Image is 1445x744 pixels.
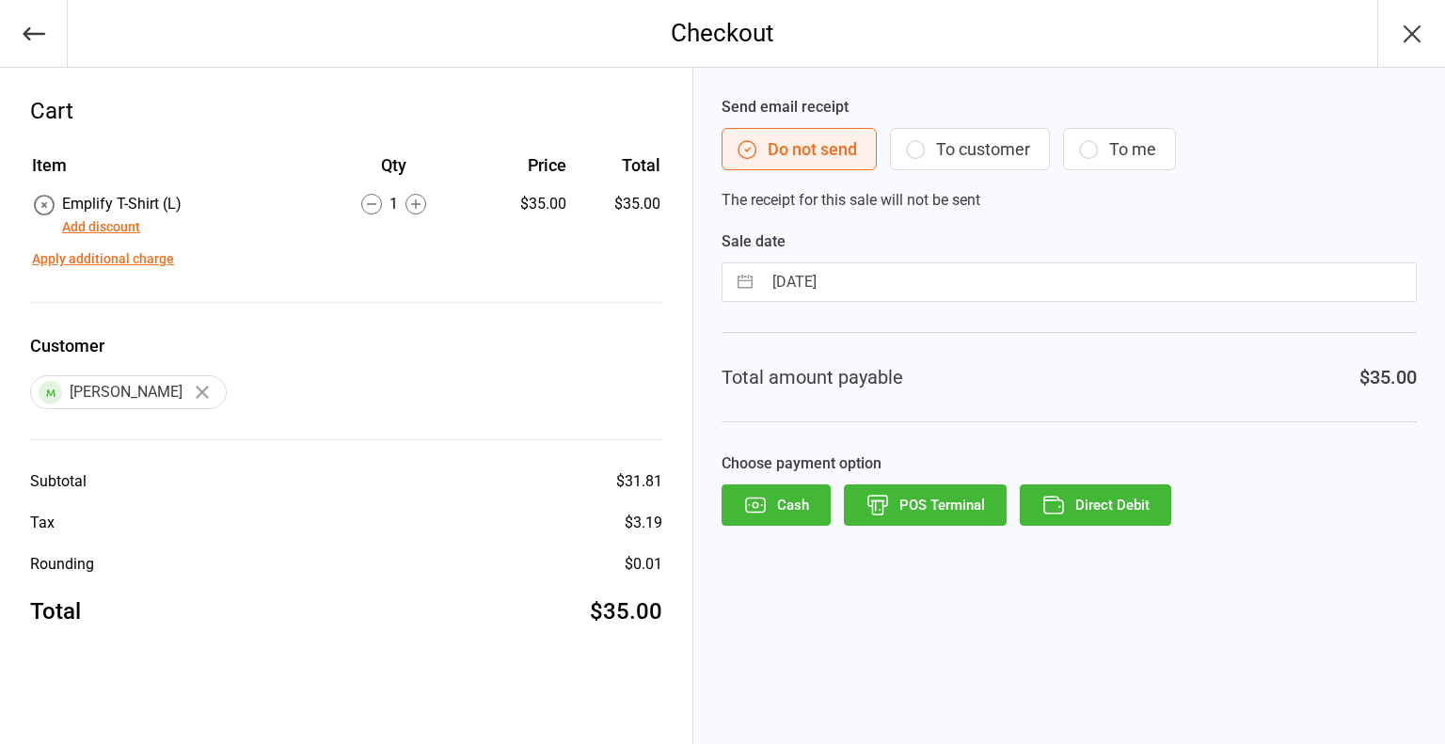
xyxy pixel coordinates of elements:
[475,152,566,178] div: Price
[30,470,87,493] div: Subtotal
[30,333,662,358] label: Customer
[32,249,174,269] button: Apply additional charge
[722,96,1417,119] label: Send email receipt
[722,230,1417,253] label: Sale date
[314,152,473,191] th: Qty
[590,594,662,628] div: $35.00
[722,96,1417,212] div: The receipt for this sale will not be sent
[314,193,473,215] div: 1
[30,553,94,576] div: Rounding
[1020,484,1171,526] button: Direct Debit
[30,512,55,534] div: Tax
[890,128,1050,170] button: To customer
[625,512,662,534] div: $3.19
[62,217,140,237] button: Add discount
[722,452,1417,475] label: Choose payment option
[475,193,566,215] div: $35.00
[1063,128,1176,170] button: To me
[844,484,1007,526] button: POS Terminal
[30,94,662,128] div: Cart
[1359,363,1417,391] div: $35.00
[574,193,660,238] td: $35.00
[616,470,662,493] div: $31.81
[625,553,662,576] div: $0.01
[32,152,312,191] th: Item
[30,594,81,628] div: Total
[30,375,227,409] div: [PERSON_NAME]
[722,128,877,170] button: Do not send
[722,363,903,391] div: Total amount payable
[722,484,831,526] button: Cash
[574,152,660,191] th: Total
[62,195,182,213] span: Emplify T-Shirt (L)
